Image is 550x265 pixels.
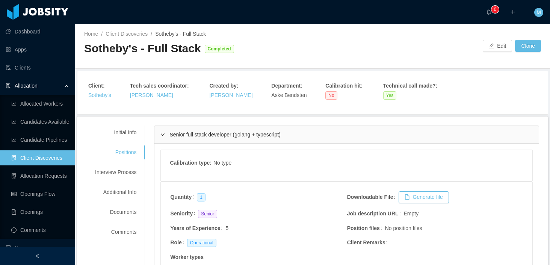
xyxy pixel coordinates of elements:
strong: Downloadable File [347,194,393,200]
a: icon: line-chartAllocated Workers [11,96,69,111]
a: icon: auditClients [6,60,69,75]
div: Positions [86,145,145,159]
strong: Department : [271,83,302,89]
span: Completed [205,45,234,53]
div: No type [213,159,231,168]
strong: Calibration hit : [325,83,363,89]
div: Comments [86,225,145,239]
div: Additional Info [86,185,145,199]
a: icon: file-doneAllocation Requests [11,168,69,183]
span: Operational [187,239,216,247]
strong: Client : [88,83,105,89]
i: icon: plus [510,9,515,15]
span: / [101,31,103,37]
a: icon: idcardOpenings Flow [11,186,69,201]
div: Interview Process [86,165,145,179]
i: icon: bell [486,9,491,15]
strong: Client Remarks [347,239,385,245]
a: Sotheby's [88,92,111,98]
a: icon: file-textOpenings [11,204,69,220]
span: M [536,8,541,17]
div: icon: rightSenior full stack developer (golang + typescript) [154,126,539,143]
strong: Job description URL [347,210,399,217]
strong: Quantity [170,194,192,200]
a: icon: messageComments [11,223,69,238]
strong: Role [170,239,181,245]
sup: 0 [491,6,499,13]
span: Yes [383,91,397,100]
span: / [151,31,152,37]
button: icon: editEdit [483,40,512,52]
span: Aske Bendsten [271,92,307,98]
span: 1 [197,193,205,201]
strong: Worker types [170,254,203,260]
a: icon: file-searchClient Discoveries [11,150,69,165]
span: Senior full stack developer (golang + typescript) [169,132,280,138]
a: icon: robotUsers [6,241,69,256]
span: No [325,91,337,100]
strong: Calibration type : [170,160,211,166]
div: Initial Info [86,126,145,139]
span: No position files [385,224,422,232]
strong: Tech sales coordinator : [130,83,189,89]
span: Allocation [15,83,38,89]
strong: Technical call made? : [383,83,437,89]
span: Senior [198,210,217,218]
i: icon: right [160,132,165,137]
a: icon: appstoreApps [6,42,69,57]
button: Clone [515,40,541,52]
span: Empty [404,210,419,218]
a: Home [84,31,98,37]
div: Documents [86,205,145,219]
a: [PERSON_NAME] [130,92,173,98]
i: icon: solution [6,83,11,88]
strong: Seniority [170,210,193,217]
strong: Created by : [209,83,238,89]
strong: Years of Experience [170,225,220,231]
div: Sotheby's - Full Stack [84,41,201,56]
strong: Position files [347,225,380,231]
a: icon: pie-chartDashboard [6,24,69,39]
a: icon: line-chartCandidate Pipelines [11,132,69,147]
a: icon: line-chartCandidates Available [11,114,69,129]
span: 5 [225,225,228,231]
button: icon: fileGenerate file [399,191,449,203]
span: Sotheby's - Full Stack [155,31,206,37]
a: Client Discoveries [106,31,148,37]
a: [PERSON_NAME] [209,92,252,98]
